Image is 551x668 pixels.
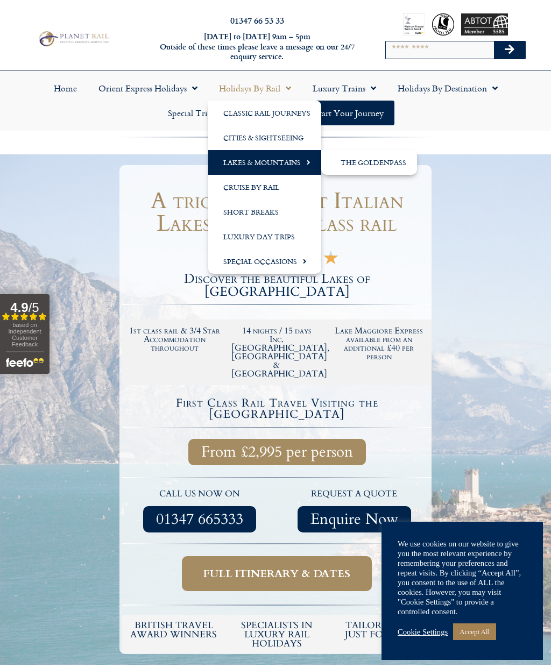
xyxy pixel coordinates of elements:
a: Cities & Sightseeing [208,125,321,150]
h4: First Class Rail Travel Visiting the [GEOGRAPHIC_DATA] [124,397,430,420]
ul: Lakes & Mountains [321,150,417,175]
h6: Specialists in luxury rail holidays [231,621,323,648]
h5: tailor-made just for you [334,621,426,639]
a: Start your Journey [304,101,394,125]
h5: British Travel Award winners [128,621,220,639]
a: Cruise by Rail [208,175,321,200]
nav: Menu [5,76,546,125]
i: ★ [322,255,339,266]
a: Holidays by Rail [208,76,302,101]
a: Special Trips [157,101,237,125]
h2: Discover the beautiful Lakes of [GEOGRAPHIC_DATA] [122,273,432,299]
a: Special Occasions [208,249,321,274]
p: call us now on [128,487,272,501]
p: request a quote [282,487,427,501]
span: Enquire Now [310,513,398,526]
h1: Italian Lakes [128,170,426,184]
span: Full itinerary & dates [203,567,350,580]
button: Search [494,41,525,59]
img: Planet Rail Train Holidays Logo [36,30,111,48]
a: Orient Express Holidays [88,76,208,101]
span: 01347 665333 [156,513,243,526]
a: Home [43,76,88,101]
h2: 1st class rail & 3/4 Star Accommodation throughout [129,326,221,352]
a: Short Breaks [208,200,321,224]
h2: Lake Maggiore Express available from an additional £40 per person [333,326,425,361]
h6: [DATE] to [DATE] 9am – 5pm Outside of these times please leave a message on our 24/7 enquiry serv... [150,32,365,62]
ul: Holidays by Rail [208,101,321,274]
a: From £2,995 per person [188,439,366,465]
h2: 14 nights / 15 days Inc. [GEOGRAPHIC_DATA], [GEOGRAPHIC_DATA] & [GEOGRAPHIC_DATA] [231,326,323,378]
a: Enquire Now [298,506,411,532]
a: Luxury Trains [302,76,387,101]
a: Accept All [453,623,496,640]
a: 01347 665333 [143,506,256,532]
a: Classic Rail Journeys [208,101,321,125]
div: We use cookies on our website to give you the most relevant experience by remembering your prefer... [398,539,527,616]
a: Full itinerary & dates [182,556,372,591]
a: Luxury Day Trips [208,224,321,249]
a: Holidays by Destination [387,76,508,101]
a: The GoldenPass [321,150,417,175]
a: 01347 66 53 33 [230,14,284,26]
a: Cookie Settings [398,627,448,637]
span: From £2,995 per person [201,445,353,459]
h1: A trio of the best Italian Lakes by First Class rail [122,190,432,235]
a: Lakes & Mountains [208,150,321,175]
